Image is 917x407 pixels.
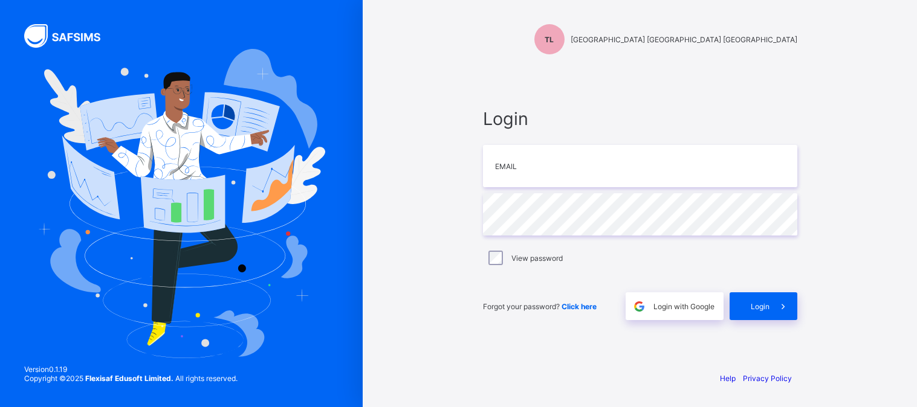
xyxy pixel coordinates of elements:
[562,302,597,311] a: Click here
[511,254,563,263] label: View password
[85,374,173,383] strong: Flexisaf Edusoft Limited.
[545,35,554,44] span: TL
[720,374,736,383] a: Help
[24,365,238,374] span: Version 0.1.19
[24,374,238,383] span: Copyright © 2025 All rights reserved.
[483,108,797,129] span: Login
[743,374,792,383] a: Privacy Policy
[24,24,115,48] img: SAFSIMS Logo
[571,35,797,44] span: [GEOGRAPHIC_DATA] [GEOGRAPHIC_DATA] [GEOGRAPHIC_DATA]
[37,49,325,358] img: Hero Image
[653,302,714,311] span: Login with Google
[751,302,770,311] span: Login
[632,300,646,313] img: google.396cfc9801f0270233282035f929180a.svg
[483,302,597,311] span: Forgot your password?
